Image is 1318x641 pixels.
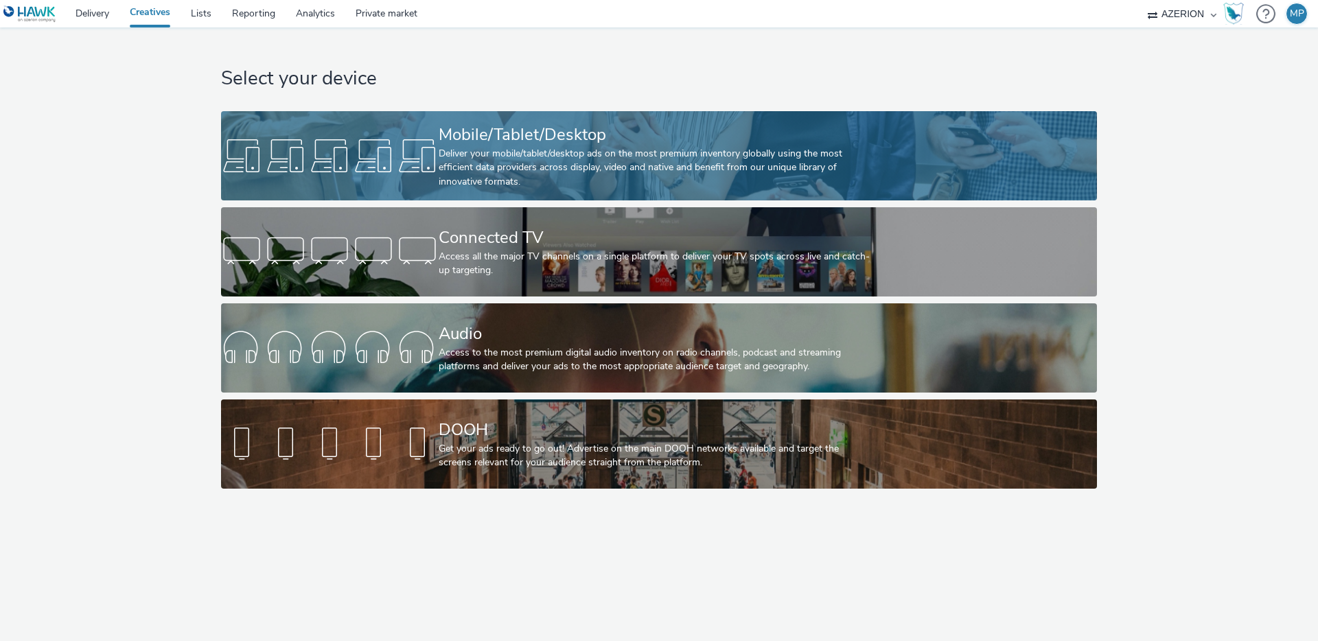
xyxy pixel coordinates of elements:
img: Hawk Academy [1223,3,1244,25]
div: Deliver your mobile/tablet/desktop ads on the most premium inventory globally using the most effi... [439,147,874,189]
a: AudioAccess to the most premium digital audio inventory on radio channels, podcast and streaming ... [221,303,1096,393]
div: Mobile/Tablet/Desktop [439,123,874,147]
div: Access to the most premium digital audio inventory on radio channels, podcast and streaming platf... [439,346,874,374]
div: MP [1290,3,1304,24]
div: Access all the major TV channels on a single platform to deliver your TV spots across live and ca... [439,250,874,278]
a: Connected TVAccess all the major TV channels on a single platform to deliver your TV spots across... [221,207,1096,296]
div: Connected TV [439,226,874,250]
div: DOOH [439,418,874,442]
a: Hawk Academy [1223,3,1249,25]
a: Mobile/Tablet/DesktopDeliver your mobile/tablet/desktop ads on the most premium inventory globall... [221,111,1096,200]
img: undefined Logo [3,5,56,23]
h1: Select your device [221,66,1096,92]
div: Get your ads ready to go out! Advertise on the main DOOH networks available and target the screen... [439,442,874,470]
a: DOOHGet your ads ready to go out! Advertise on the main DOOH networks available and target the sc... [221,399,1096,489]
div: Audio [439,322,874,346]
